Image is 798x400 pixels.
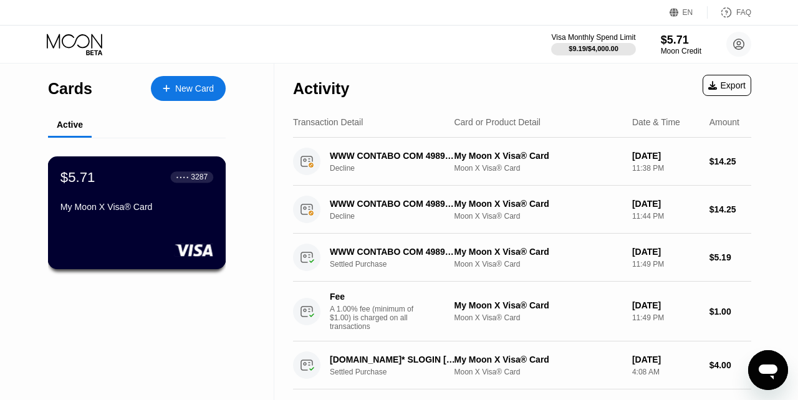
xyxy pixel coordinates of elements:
[709,204,751,214] div: $14.25
[551,33,635,55] div: Visa Monthly Spend Limit$9.19/$4,000.00
[569,45,618,52] div: $9.19 / $4,000.00
[330,260,466,269] div: Settled Purchase
[454,212,622,221] div: Moon X Visa® Card
[330,305,423,331] div: A 1.00% fee (minimum of $1.00) is charged on all transactions
[60,202,213,212] div: My Moon X Visa® Card
[57,120,83,130] div: Active
[48,80,92,98] div: Cards
[191,173,208,181] div: 3287
[670,6,708,19] div: EN
[632,151,699,161] div: [DATE]
[454,260,622,269] div: Moon X Visa® Card
[736,8,751,17] div: FAQ
[330,292,417,302] div: Fee
[293,341,751,389] div: [DOMAIN_NAME]* SLOGIN [US_STATE] [GEOGRAPHIC_DATA]Settled PurchaseMy Moon X Visa® CardMoon X Visa...
[632,117,680,127] div: Date & Time
[293,138,751,186] div: WWW CONTABO COM 4989356471771DEDeclineMy Moon X Visa® CardMoon X Visa® Card[DATE]11:38 PM$14.25
[632,247,699,257] div: [DATE]
[454,300,622,310] div: My Moon X Visa® Card
[661,34,701,55] div: $5.71Moon Credit
[151,76,226,101] div: New Card
[330,199,456,209] div: WWW CONTABO COM 4989356471771DE
[454,117,541,127] div: Card or Product Detail
[748,350,788,390] iframe: Button to launch messaging window
[661,34,701,47] div: $5.71
[454,151,622,161] div: My Moon X Visa® Card
[709,156,751,166] div: $14.25
[632,212,699,221] div: 11:44 PM
[60,169,95,185] div: $5.71
[632,260,699,269] div: 11:49 PM
[175,83,214,94] div: New Card
[454,247,622,257] div: My Moon X Visa® Card
[330,355,456,364] div: [DOMAIN_NAME]* SLOGIN [US_STATE] [GEOGRAPHIC_DATA]
[293,234,751,282] div: WWW CONTABO COM 4989356471771DESettled PurchaseMy Moon X Visa® CardMoon X Visa® Card[DATE]11:49 P...
[293,80,349,98] div: Activity
[708,80,746,90] div: Export
[330,247,456,257] div: WWW CONTABO COM 4989356471771DE
[454,368,622,376] div: Moon X Visa® Card
[330,212,466,221] div: Decline
[49,157,225,269] div: $5.71● ● ● ●3287My Moon X Visa® Card
[632,368,699,376] div: 4:08 AM
[709,307,751,317] div: $1.00
[632,313,699,322] div: 11:49 PM
[454,355,622,364] div: My Moon X Visa® Card
[330,164,466,173] div: Decline
[330,368,466,376] div: Settled Purchase
[454,199,622,209] div: My Moon X Visa® Card
[709,117,739,127] div: Amount
[454,313,622,322] div: Moon X Visa® Card
[632,164,699,173] div: 11:38 PM
[632,300,699,310] div: [DATE]
[703,75,751,96] div: Export
[330,151,456,161] div: WWW CONTABO COM 4989356471771DE
[661,47,701,55] div: Moon Credit
[176,175,189,179] div: ● ● ● ●
[709,360,751,370] div: $4.00
[551,33,635,42] div: Visa Monthly Spend Limit
[709,252,751,262] div: $5.19
[293,186,751,234] div: WWW CONTABO COM 4989356471771DEDeclineMy Moon X Visa® CardMoon X Visa® Card[DATE]11:44 PM$14.25
[632,355,699,364] div: [DATE]
[683,8,693,17] div: EN
[454,164,622,173] div: Moon X Visa® Card
[293,282,751,341] div: FeeA 1.00% fee (minimum of $1.00) is charged on all transactionsMy Moon X Visa® CardMoon X Visa® ...
[293,117,363,127] div: Transaction Detail
[632,199,699,209] div: [DATE]
[708,6,751,19] div: FAQ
